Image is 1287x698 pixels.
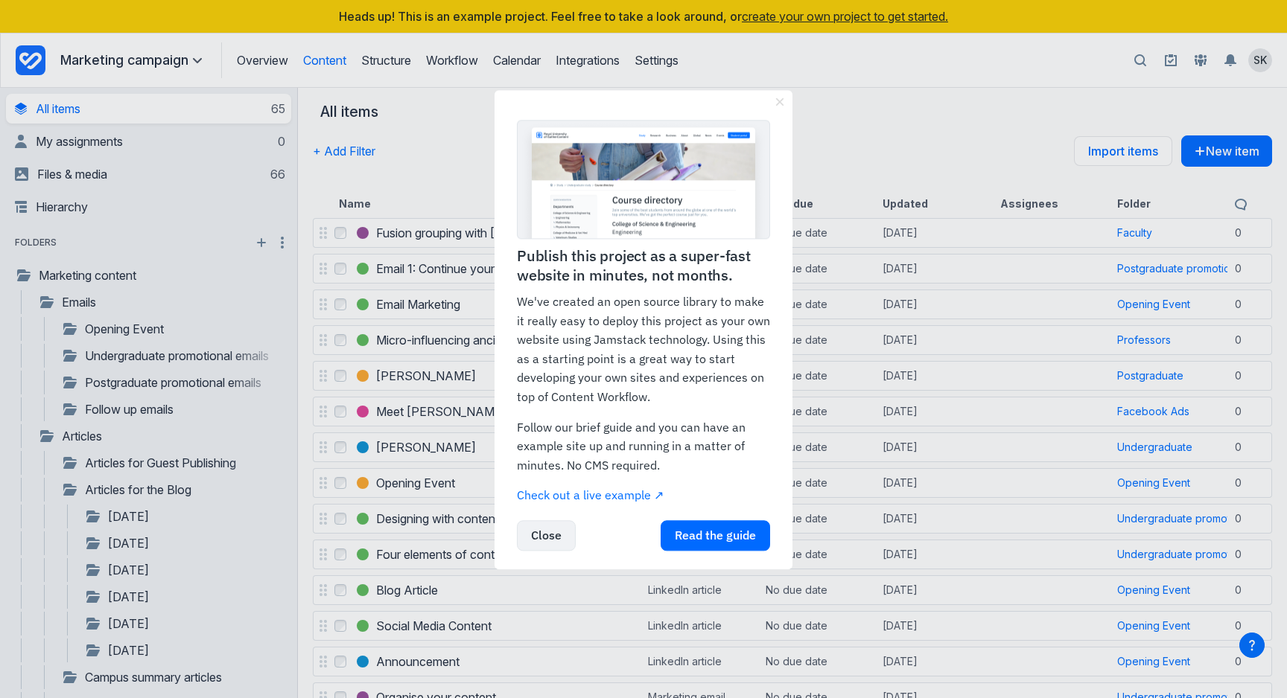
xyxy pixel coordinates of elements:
a: Read the guide [661,520,770,551]
p: We've created an open source library to make it really easy to deploy this project as your own we... [517,292,770,407]
a: Close [517,520,576,551]
p: Follow our brief guide and you can have an example site up and running in a matter of minutes. No... [517,418,770,476]
a: Check out a live example ↗ [517,488,664,503]
h3: Publish this project as a super-fast website in minutes, not months. [517,246,770,285]
a: Close modal [772,90,788,114]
